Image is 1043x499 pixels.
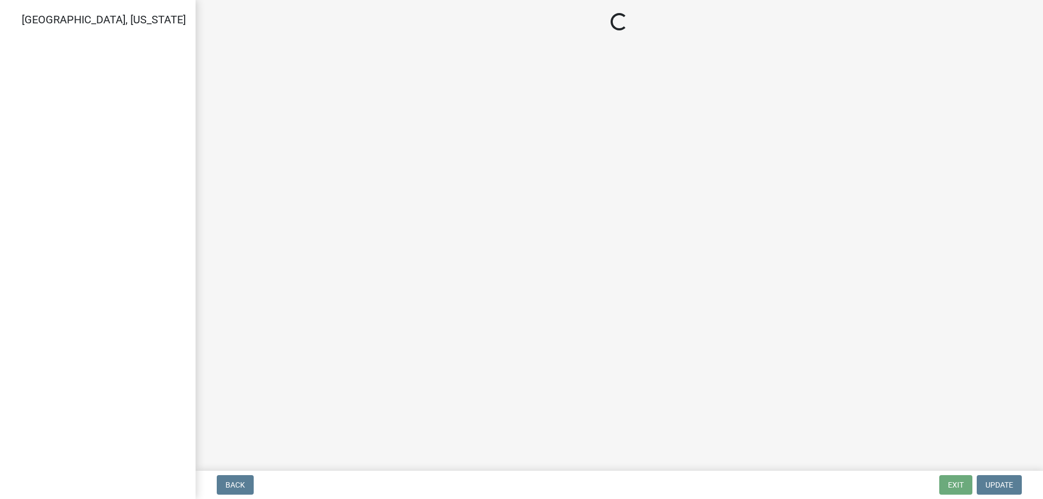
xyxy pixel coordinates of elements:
[217,475,254,495] button: Back
[977,475,1022,495] button: Update
[985,481,1013,489] span: Update
[22,13,186,26] span: [GEOGRAPHIC_DATA], [US_STATE]
[225,481,245,489] span: Back
[939,475,972,495] button: Exit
